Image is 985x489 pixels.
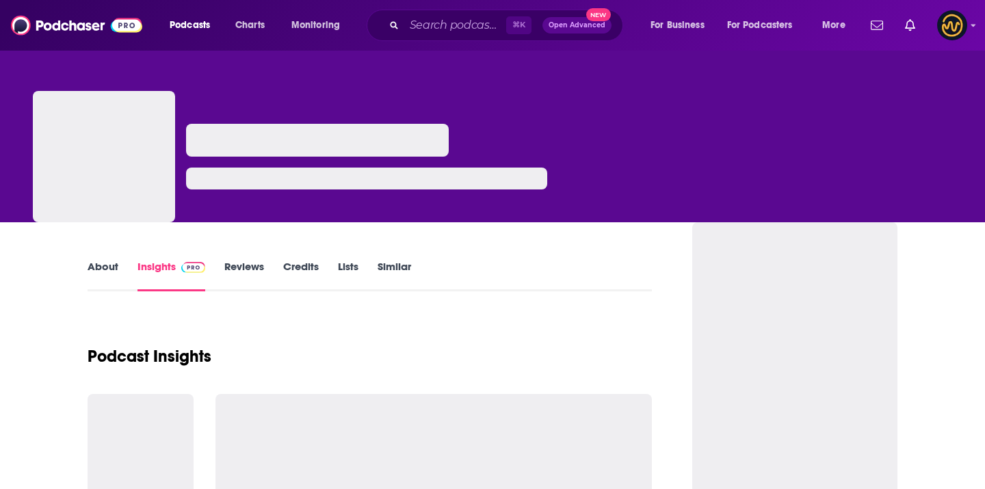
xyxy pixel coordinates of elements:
button: Open AdvancedNew [542,17,612,34]
span: For Podcasters [727,16,793,35]
img: Podchaser - Follow, Share and Rate Podcasts [11,12,142,38]
span: Open Advanced [549,22,605,29]
button: open menu [718,14,813,36]
div: Search podcasts, credits, & more... [380,10,636,41]
a: Reviews [224,260,264,291]
span: Monitoring [291,16,340,35]
a: Credits [283,260,319,291]
a: Lists [338,260,358,291]
a: InsightsPodchaser Pro [137,260,205,291]
button: open menu [160,14,228,36]
span: ⌘ K [506,16,531,34]
button: open menu [813,14,863,36]
img: Podchaser Pro [181,262,205,273]
a: Show notifications dropdown [865,14,889,37]
a: Show notifications dropdown [899,14,921,37]
button: open menu [282,14,358,36]
span: Charts [235,16,265,35]
img: User Profile [937,10,967,40]
span: For Business [651,16,705,35]
a: About [88,260,118,291]
input: Search podcasts, credits, & more... [404,14,506,36]
button: open menu [641,14,722,36]
h1: Podcast Insights [88,346,211,367]
a: Similar [378,260,411,291]
span: Podcasts [170,16,210,35]
button: Show profile menu [937,10,967,40]
a: Charts [226,14,273,36]
span: New [586,8,611,21]
span: Logged in as LowerStreet [937,10,967,40]
span: More [822,16,845,35]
